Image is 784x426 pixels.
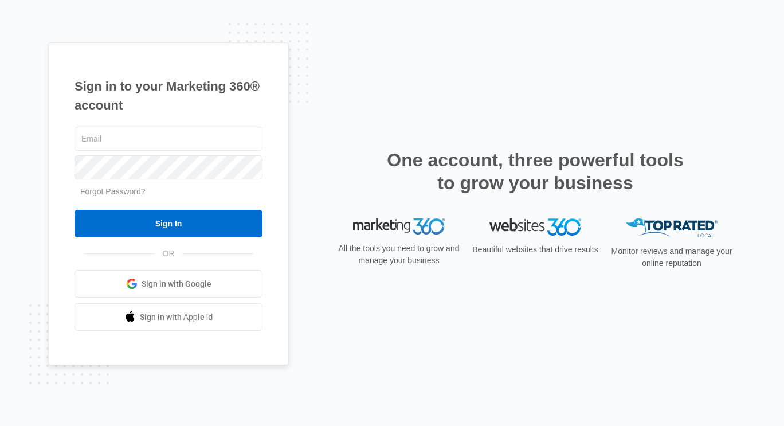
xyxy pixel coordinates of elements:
[471,244,599,256] p: Beautiful websites that drive results
[353,218,445,235] img: Marketing 360
[142,278,211,290] span: Sign in with Google
[75,210,262,237] input: Sign In
[75,127,262,151] input: Email
[489,218,581,235] img: Websites 360
[140,311,213,323] span: Sign in with Apple Id
[75,77,262,115] h1: Sign in to your Marketing 360® account
[626,218,718,237] img: Top Rated Local
[383,148,687,194] h2: One account, three powerful tools to grow your business
[155,248,183,260] span: OR
[75,303,262,331] a: Sign in with Apple Id
[607,245,736,269] p: Monitor reviews and manage your online reputation
[80,187,146,196] a: Forgot Password?
[75,270,262,298] a: Sign in with Google
[335,243,463,267] p: All the tools you need to grow and manage your business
